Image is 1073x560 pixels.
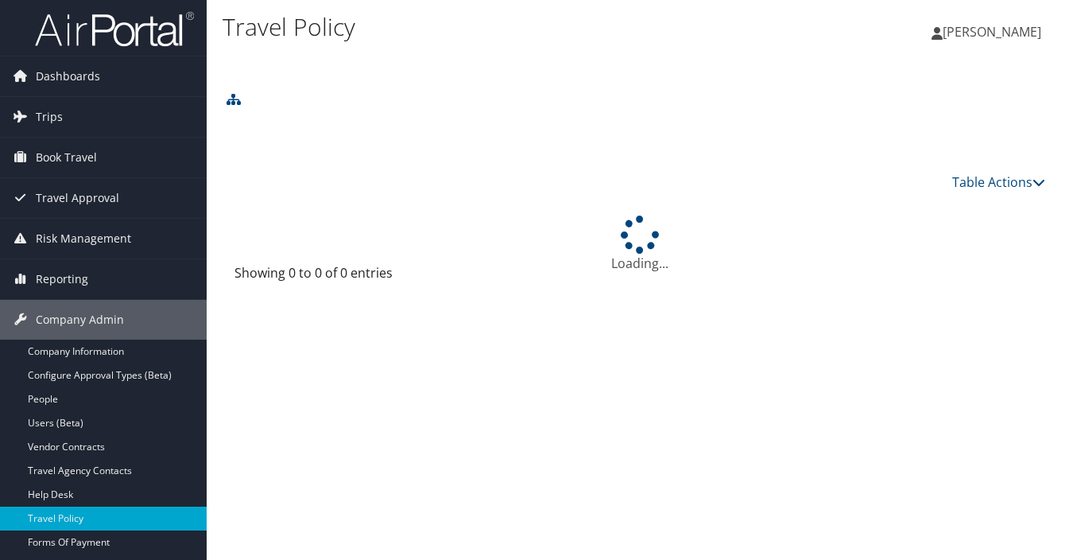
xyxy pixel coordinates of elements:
[234,263,420,290] div: Showing 0 to 0 of 0 entries
[36,178,119,218] span: Travel Approval
[36,219,131,259] span: Risk Management
[943,23,1041,41] span: [PERSON_NAME]
[35,10,194,48] img: airportal-logo.png
[223,216,1057,273] div: Loading...
[36,138,97,177] span: Book Travel
[932,8,1057,56] a: [PERSON_NAME]
[223,10,779,44] h1: Travel Policy
[36,300,124,340] span: Company Admin
[952,173,1045,191] a: Table Actions
[36,56,100,96] span: Dashboards
[36,259,88,299] span: Reporting
[36,97,63,137] span: Trips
